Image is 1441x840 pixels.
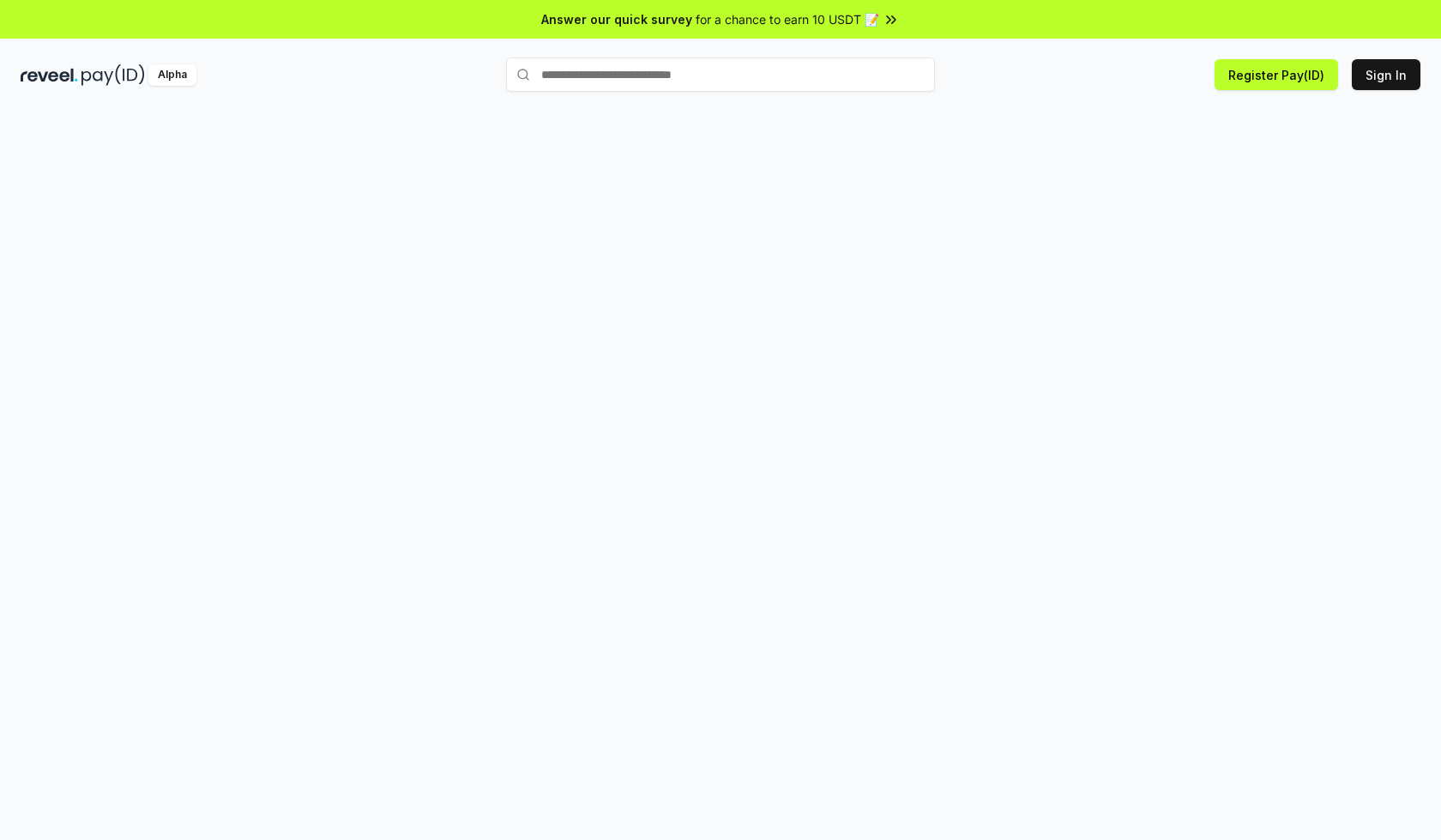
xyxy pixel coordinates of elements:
[1352,59,1420,90] button: Sign In
[1215,59,1338,90] button: Register Pay(ID)
[81,64,145,86] img: pay_id
[541,10,692,28] span: Answer our quick survey
[148,64,196,86] div: Alpha
[21,64,78,86] img: reveel_dark
[696,10,879,28] span: for a chance to earn 10 USDT 📝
